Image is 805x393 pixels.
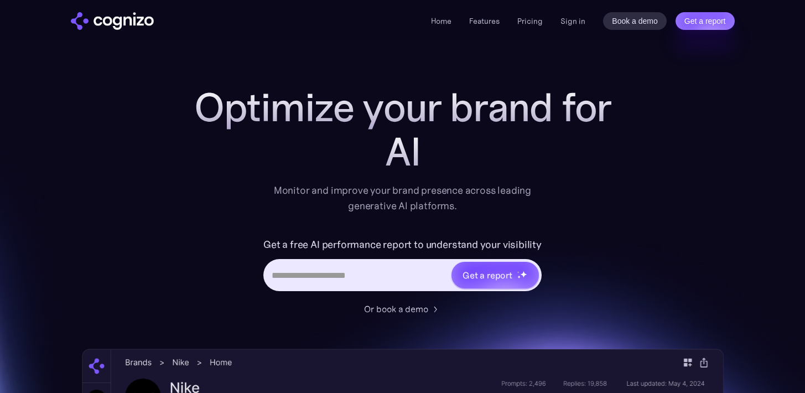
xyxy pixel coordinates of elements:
div: Monitor and improve your brand presence across leading generative AI platforms. [267,183,539,214]
img: star [517,271,519,273]
a: Or book a demo [364,302,442,316]
img: star [520,271,527,278]
label: Get a free AI performance report to understand your visibility [263,236,542,254]
div: AI [181,130,624,174]
a: Pricing [517,16,543,26]
a: Book a demo [603,12,667,30]
a: Get a report [676,12,735,30]
form: Hero URL Input Form [263,236,542,297]
a: home [71,12,154,30]
h1: Optimize your brand for [181,85,624,130]
a: Sign in [560,14,585,28]
img: cognizo logo [71,12,154,30]
img: star [517,275,521,279]
div: Get a report [463,268,512,282]
a: Features [469,16,500,26]
div: Or book a demo [364,302,428,316]
a: Home [431,16,451,26]
a: Get a reportstarstarstar [450,261,540,289]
